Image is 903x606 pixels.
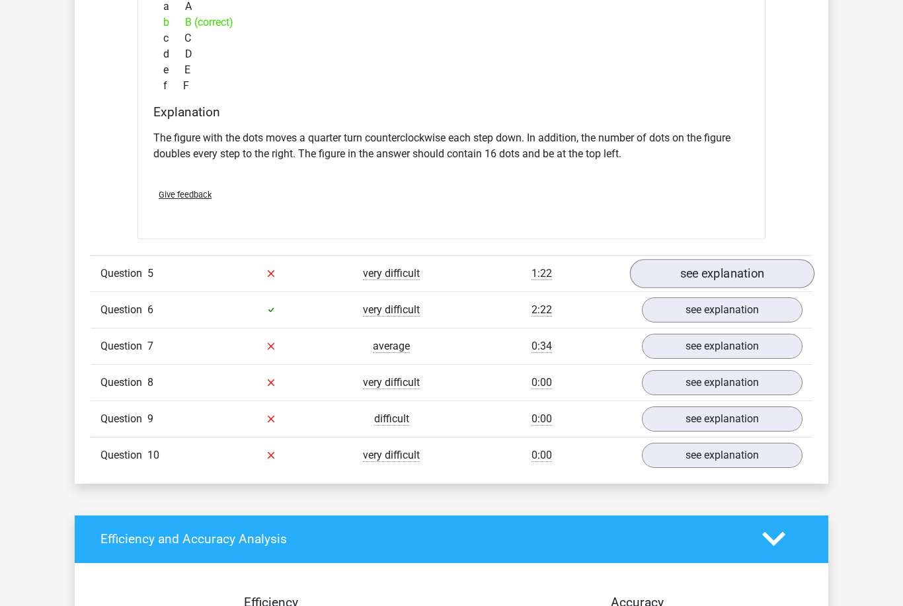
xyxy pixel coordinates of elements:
span: Question [100,447,147,463]
span: Question [100,411,147,427]
span: difficult [374,412,409,426]
div: C [153,30,750,46]
span: 7 [147,340,153,352]
span: 5 [147,267,153,280]
span: 0:00 [531,376,552,389]
span: 6 [147,303,153,316]
span: c [163,30,184,46]
h4: Explanation [153,104,750,120]
span: d [163,46,185,62]
span: 8 [147,376,153,389]
span: 10 [147,449,159,461]
a: see explanation [642,297,803,322]
a: see explanation [642,406,803,432]
a: see explanation [630,259,814,288]
span: Question [100,266,147,282]
div: F [153,78,750,94]
span: Question [100,302,147,318]
span: b [163,15,185,30]
span: Give feedback [159,190,212,200]
span: very difficult [363,376,420,389]
span: e [163,62,184,78]
span: f [163,78,183,94]
div: E [153,62,750,78]
span: 0:00 [531,449,552,462]
h4: Efficiency and Accuracy Analysis [100,531,742,547]
span: 2:22 [531,303,552,317]
div: B (correct) [153,15,750,30]
span: very difficult [363,267,420,280]
span: Question [100,375,147,391]
span: 0:34 [531,340,552,353]
span: 1:22 [531,267,552,280]
a: see explanation [642,334,803,359]
span: very difficult [363,449,420,462]
span: average [373,340,410,353]
p: The figure with the dots moves a quarter turn counterclockwise each step down. In addition, the n... [153,130,750,162]
span: 9 [147,412,153,425]
a: see explanation [642,443,803,468]
span: Question [100,338,147,354]
span: 0:00 [531,412,552,426]
span: very difficult [363,303,420,317]
div: D [153,46,750,62]
a: see explanation [642,370,803,395]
